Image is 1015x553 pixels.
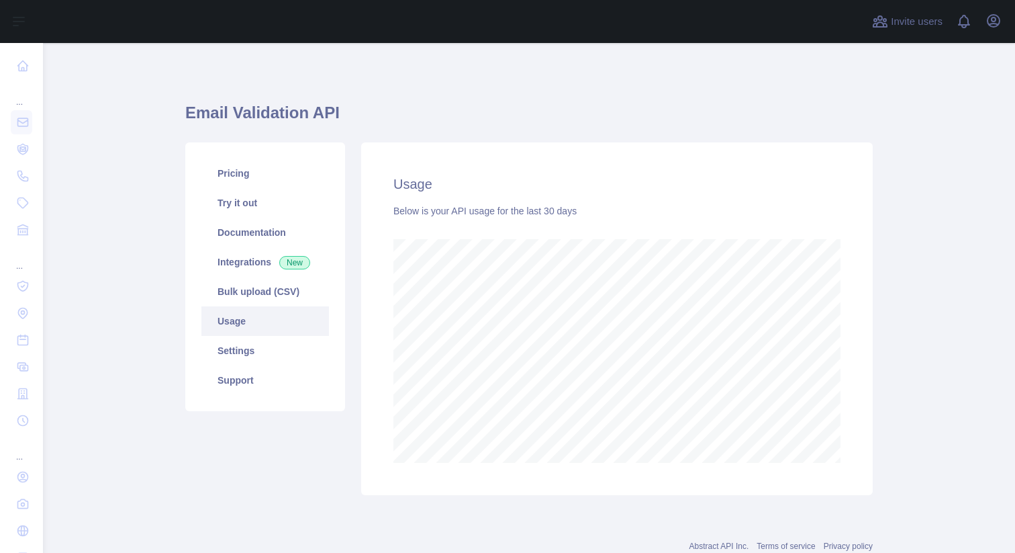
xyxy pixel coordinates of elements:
[201,247,329,277] a: Integrations New
[279,256,310,269] span: New
[185,102,873,134] h1: Email Validation API
[393,204,840,218] div: Below is your API usage for the last 30 days
[201,188,329,218] a: Try it out
[201,277,329,306] a: Bulk upload (CSV)
[891,14,942,30] span: Invite users
[689,542,749,551] a: Abstract API Inc.
[11,435,32,462] div: ...
[869,11,945,32] button: Invite users
[201,336,329,366] a: Settings
[201,159,329,188] a: Pricing
[11,245,32,271] div: ...
[393,175,840,194] h2: Usage
[11,81,32,108] div: ...
[824,542,873,551] a: Privacy policy
[201,218,329,247] a: Documentation
[757,542,815,551] a: Terms of service
[201,306,329,336] a: Usage
[201,366,329,395] a: Support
